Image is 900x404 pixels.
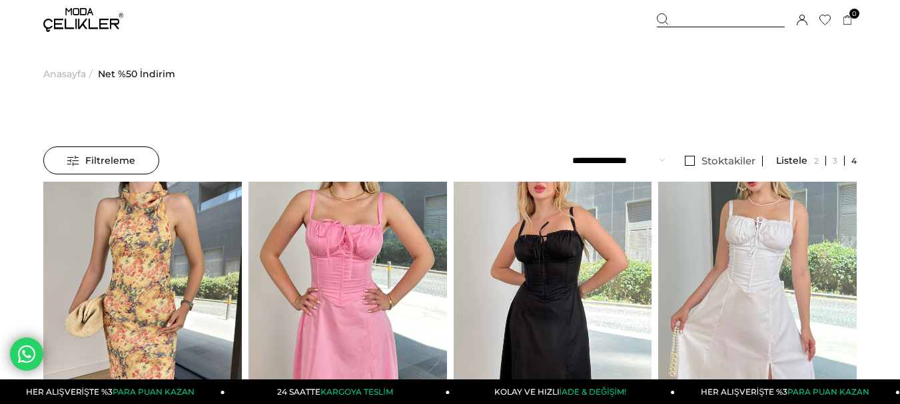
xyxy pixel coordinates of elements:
span: PARA PUAN KAZAN [113,387,195,397]
li: > [43,40,96,108]
span: Filtreleme [67,147,135,174]
a: KOLAY VE HIZLIİADE & DEĞİŞİM! [450,379,675,404]
span: 0 [849,9,859,19]
span: Stoktakiler [701,154,755,167]
a: Stoktakiler [678,156,763,166]
a: Net %50 İndirim [98,40,175,108]
span: PARA PUAN KAZAN [787,387,869,397]
img: logo [43,8,123,32]
a: Anasayfa [43,40,86,108]
span: KARGOYA TESLİM [320,387,392,397]
a: 0 [843,15,853,25]
span: İADE & DEĞİŞİM! [560,387,626,397]
a: 24 SAATTEKARGOYA TESLİM [225,379,450,404]
a: HER ALIŞVERİŞTE %3PARA PUAN KAZAN [675,379,900,404]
